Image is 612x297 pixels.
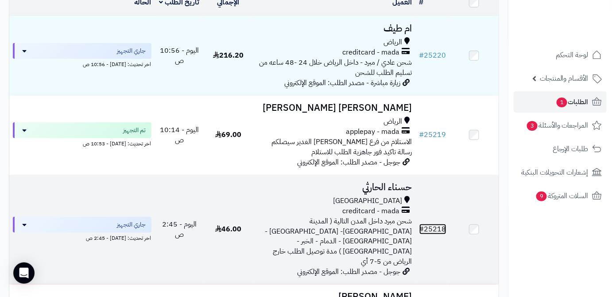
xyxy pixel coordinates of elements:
a: السلات المتروكة9 [514,185,607,207]
span: 216.20 [213,50,244,61]
h3: حسناء الحارثي [256,182,412,192]
span: زيارة مباشرة - مصدر الطلب: الموقع الإلكتروني [285,78,401,88]
span: تم التجهيز [124,126,146,135]
a: المراجعات والأسئلة3 [514,115,607,136]
span: السلات المتروكة [535,190,589,202]
span: # [419,129,424,140]
span: الأقسام والمنتجات [540,72,589,85]
span: 46.00 [215,224,241,234]
span: شحن عادي / مبرد - داخل الرياض خلال 24 -48 ساعه من تسليم الطلب للشحن [260,57,412,78]
div: اخر تحديث: [DATE] - 10:56 ص [13,59,151,68]
span: لوحة التحكم [556,49,589,61]
a: لوحة التحكم [514,44,607,66]
a: طلبات الإرجاع [514,138,607,160]
span: # [419,224,424,234]
span: جوجل - مصدر الطلب: الموقع الإلكتروني [298,266,401,277]
span: إشعارات التحويلات البنكية [521,166,589,179]
span: [GEOGRAPHIC_DATA] [333,196,403,206]
span: creditcard - mada [343,206,400,216]
span: 3 [527,121,538,131]
span: creditcard - mada [343,47,400,58]
a: #25219 [419,129,446,140]
a: #25220 [419,50,446,61]
a: إشعارات التحويلات البنكية [514,162,607,183]
a: #25218 [419,224,446,234]
span: 1 [557,98,567,107]
span: جاري التجهيز [117,47,146,55]
img: logo-2.png [552,22,604,40]
span: شحن مبرد داخل المدن التالية ( المدينة [GEOGRAPHIC_DATA]- [GEOGRAPHIC_DATA] - [GEOGRAPHIC_DATA] - ... [265,216,412,267]
h3: ام طيف [256,23,412,34]
span: جاري التجهيز [117,220,146,229]
span: # [419,50,424,61]
a: الطلبات1 [514,91,607,113]
span: اليوم - 2:45 ص [162,219,197,240]
div: اخر تحديث: [DATE] - 10:53 ص [13,138,151,148]
h3: [PERSON_NAME] [PERSON_NAME] [256,103,412,113]
span: الطلبات [556,96,589,108]
span: اليوم - 10:14 ص [160,125,199,145]
span: 9 [536,191,547,201]
span: 69.00 [215,129,241,140]
div: Open Intercom Messenger [13,262,35,284]
div: اخر تحديث: [DATE] - 2:45 ص [13,233,151,242]
span: طلبات الإرجاع [553,143,589,155]
span: الاستلام من فرع [PERSON_NAME] الغدير سيصلكم رسالة تاكيد فور جاهزية الطلب للاستلام [272,137,412,157]
span: الرياض [384,117,403,127]
span: الرياض [384,37,403,47]
span: applepay - mada [346,127,400,137]
span: جوجل - مصدر الطلب: الموقع الإلكتروني [298,157,401,168]
span: المراجعات والأسئلة [526,119,589,132]
span: اليوم - 10:56 ص [160,45,199,66]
